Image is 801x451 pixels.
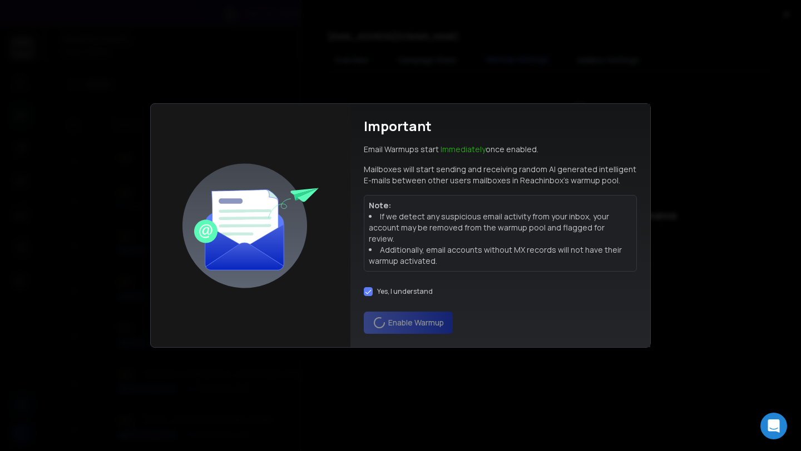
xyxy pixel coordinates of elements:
[364,117,432,135] h1: Important
[760,413,787,439] div: Open Intercom Messenger
[369,200,632,211] p: Note:
[369,211,632,244] li: If we detect any suspicious email activity from your inbox, your account may be removed from the ...
[377,287,433,296] label: Yes, I understand
[369,244,632,267] li: Additionally, email accounts without MX records will not have their warmup activated.
[364,164,637,186] p: Mailboxes will start sending and receiving random AI generated intelligent E-mails between other ...
[364,144,538,155] p: Email Warmups start once enabled.
[441,144,486,154] span: Immediately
